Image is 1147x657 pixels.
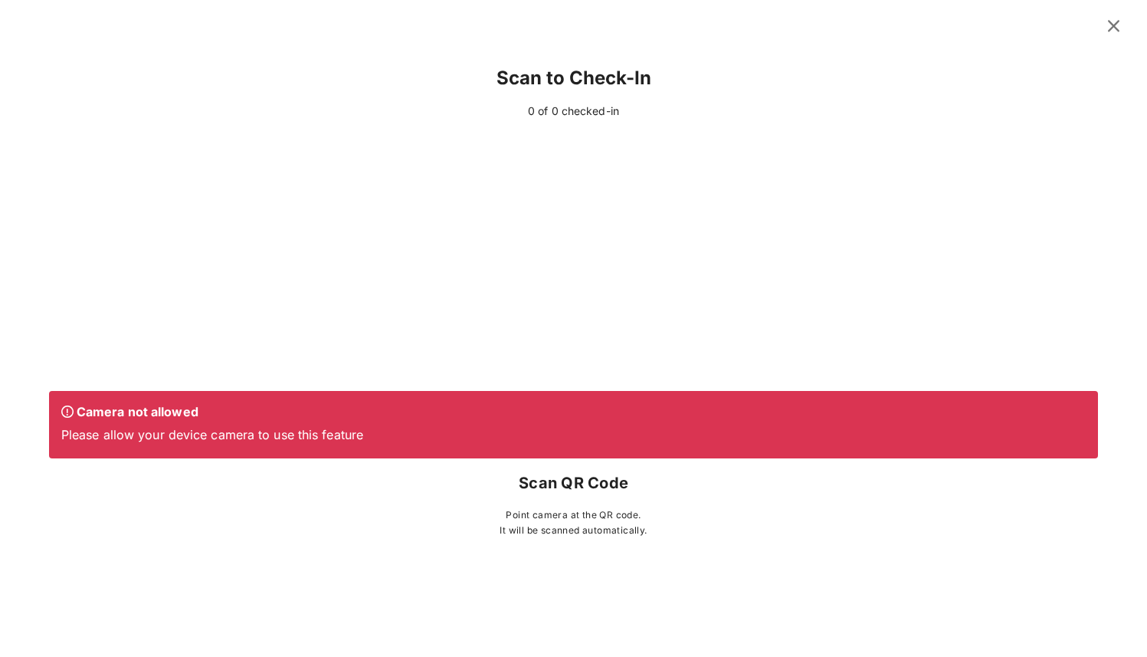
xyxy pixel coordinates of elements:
[61,426,1086,443] p: Please allow your device camera to use this feature
[49,523,1098,538] p: It will be scanned automatically.
[49,103,1098,120] div: 0 of 0 checked-in
[49,54,1098,103] div: Scan to Check-In
[49,471,1098,495] p: Scan QR Code
[61,403,1086,420] p: Camera not allowed
[49,508,1098,523] p: Point camera at the QR code.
